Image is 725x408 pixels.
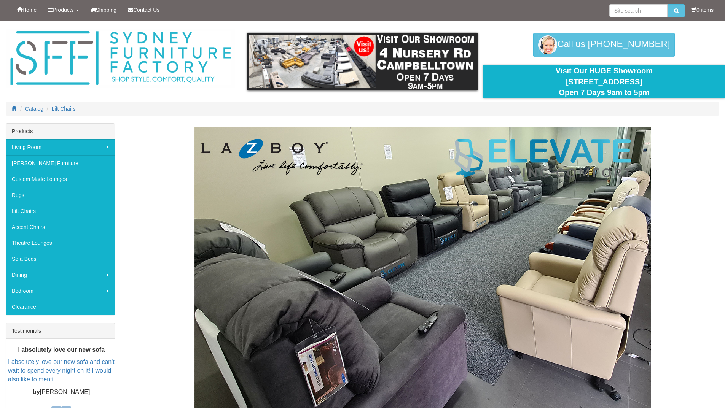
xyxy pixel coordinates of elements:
[6,283,115,299] a: Bedroom
[6,235,115,251] a: Theatre Lounges
[6,171,115,187] a: Custom Made Lounges
[22,7,37,13] span: Home
[18,346,105,353] b: I absolutely love our new sofa
[6,155,115,171] a: [PERSON_NAME] Furniture
[85,0,123,19] a: Shipping
[609,4,668,17] input: Site search
[8,388,115,397] p: [PERSON_NAME]
[6,203,115,219] a: Lift Chairs
[42,0,84,19] a: Products
[11,0,42,19] a: Home
[6,219,115,235] a: Accent Chairs
[6,29,235,88] img: Sydney Furniture Factory
[52,106,76,112] a: Lift Chairs
[33,389,40,395] b: by
[6,299,115,315] a: Clearance
[6,267,115,283] a: Dining
[6,251,115,267] a: Sofa Beds
[6,187,115,203] a: Rugs
[133,7,159,13] span: Contact Us
[25,106,43,112] a: Catalog
[122,0,165,19] a: Contact Us
[247,33,478,90] img: showroom.gif
[8,359,115,383] a: I absolutely love our new sofa and can't wait to spend every night on it! I would also like to me...
[6,139,115,155] a: Living Room
[691,6,714,14] li: 0 items
[53,7,73,13] span: Products
[96,7,117,13] span: Shipping
[6,124,115,139] div: Products
[6,323,115,339] div: Testimonials
[489,65,719,98] div: Visit Our HUGE Showroom [STREET_ADDRESS] Open 7 Days 9am to 5pm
